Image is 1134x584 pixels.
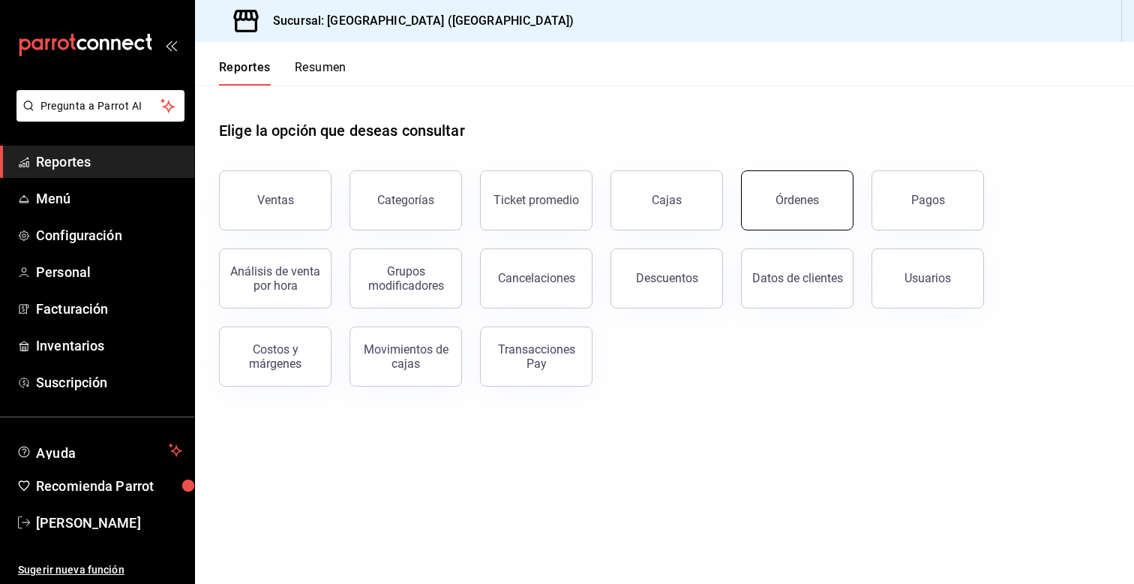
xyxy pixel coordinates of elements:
[911,193,945,207] div: Pagos
[36,441,163,459] span: Ayuda
[229,342,322,371] div: Costos y márgenes
[741,248,853,309] button: Datos de clientes
[359,342,452,371] div: Movimientos de cajas
[652,193,682,207] div: Cajas
[36,152,182,172] span: Reportes
[219,60,271,86] button: Reportes
[36,188,182,209] span: Menú
[871,248,984,309] button: Usuarios
[349,248,462,309] button: Grupos modificadores
[229,264,322,293] div: Análisis de venta por hora
[219,170,331,230] button: Ventas
[36,299,182,319] span: Facturación
[36,513,182,533] span: [PERSON_NAME]
[359,264,452,293] div: Grupos modificadores
[36,336,182,356] span: Inventarios
[261,12,574,30] h3: Sucursal: [GEOGRAPHIC_DATA] ([GEOGRAPHIC_DATA])
[904,271,951,285] div: Usuarios
[165,39,177,51] button: open_drawer_menu
[16,90,184,122] button: Pregunta a Parrot AI
[752,271,843,285] div: Datos de clientes
[636,271,698,285] div: Descuentos
[490,342,583,371] div: Transacciones Pay
[257,193,294,207] div: Ventas
[36,476,182,496] span: Recomienda Parrot
[219,119,465,142] h1: Elige la opción que deseas consultar
[349,327,462,387] button: Movimientos de cajas
[480,248,592,309] button: Cancelaciones
[219,248,331,309] button: Análisis de venta por hora
[40,98,161,114] span: Pregunta a Parrot AI
[871,170,984,230] button: Pagos
[18,562,182,578] span: Sugerir nueva función
[295,60,346,86] button: Resumen
[741,170,853,230] button: Órdenes
[219,60,346,86] div: navigation tabs
[480,170,592,230] button: Ticket promedio
[493,193,579,207] div: Ticket promedio
[775,193,819,207] div: Órdenes
[36,225,182,245] span: Configuración
[610,170,723,230] button: Cajas
[480,327,592,387] button: Transacciones Pay
[219,327,331,387] button: Costos y márgenes
[36,372,182,393] span: Suscripción
[610,248,723,309] button: Descuentos
[36,262,182,282] span: Personal
[349,170,462,230] button: Categorías
[498,271,575,285] div: Cancelaciones
[10,109,184,125] a: Pregunta a Parrot AI
[377,193,434,207] div: Categorías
